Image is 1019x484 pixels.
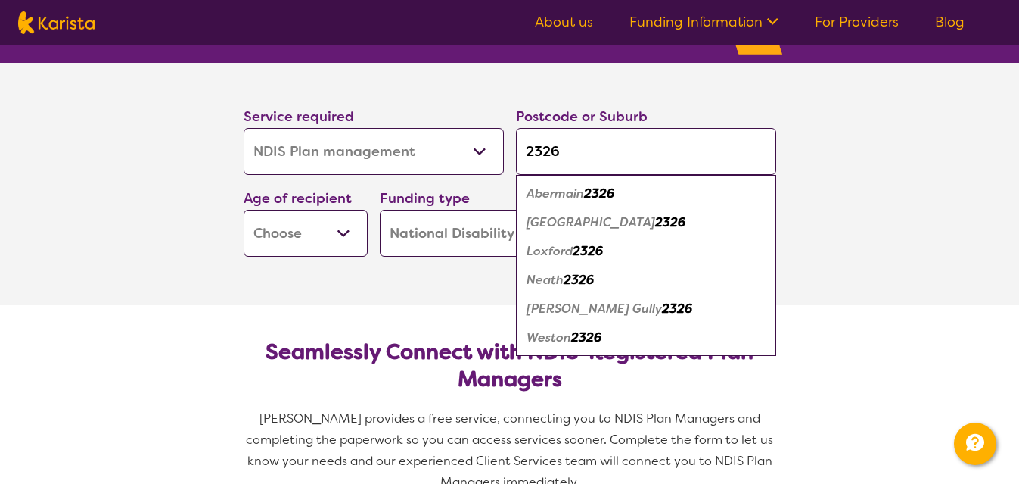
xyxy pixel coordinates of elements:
a: Blog [935,13,965,31]
div: Bishops Bridge 2326 [523,208,769,237]
input: Type [516,128,776,175]
em: Abermain [527,186,584,201]
h2: Seamlessly Connect with NDIS-Registered Plan Managers [256,339,764,393]
em: Neath [527,272,564,288]
button: Channel Menu [954,423,996,465]
em: 2326 [564,272,594,288]
label: Age of recipient [244,189,352,208]
label: Funding type [380,189,470,208]
em: 2326 [573,243,603,259]
em: Loxford [527,243,573,259]
label: Service required [244,108,354,126]
a: About us [535,13,593,31]
div: Sawyers Gully 2326 [523,295,769,323]
em: [GEOGRAPHIC_DATA] [527,214,655,230]
a: Funding Information [629,13,778,31]
div: Weston 2326 [523,323,769,352]
div: Loxford 2326 [523,237,769,266]
em: 2326 [655,214,685,230]
a: For Providers [815,13,899,31]
em: 2326 [571,329,601,345]
img: Karista logo [18,11,95,34]
div: Neath 2326 [523,266,769,295]
em: 2326 [662,301,692,317]
div: Abermain 2326 [523,180,769,208]
em: Weston [527,329,571,345]
em: 2326 [584,186,614,201]
label: Postcode or Suburb [516,108,648,126]
em: [PERSON_NAME] Gully [527,301,662,317]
